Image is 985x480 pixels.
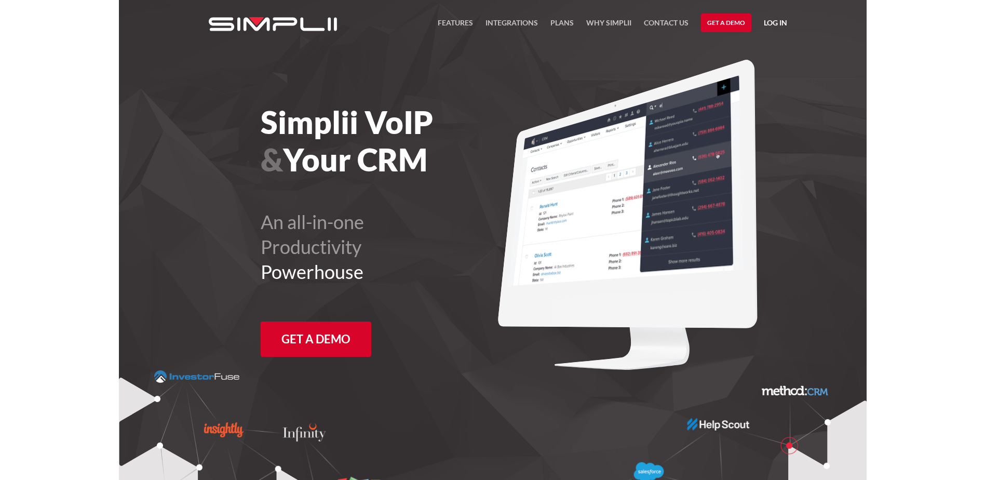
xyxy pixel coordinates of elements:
h1: Simplii VoIP Your CRM [261,103,550,178]
span: & [261,141,283,178]
a: Contact US [644,17,689,35]
a: Why Simplii [586,17,631,35]
a: Log in [764,17,787,32]
a: FEATURES [438,17,473,35]
a: Get a Demo [701,14,751,32]
span: Powerhouse [261,260,363,283]
a: Plans [550,17,574,35]
a: Get a Demo [261,322,371,357]
h2: An all-in-one Productivity [261,209,550,284]
img: Simplii [209,17,337,31]
a: Integrations [485,17,538,35]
